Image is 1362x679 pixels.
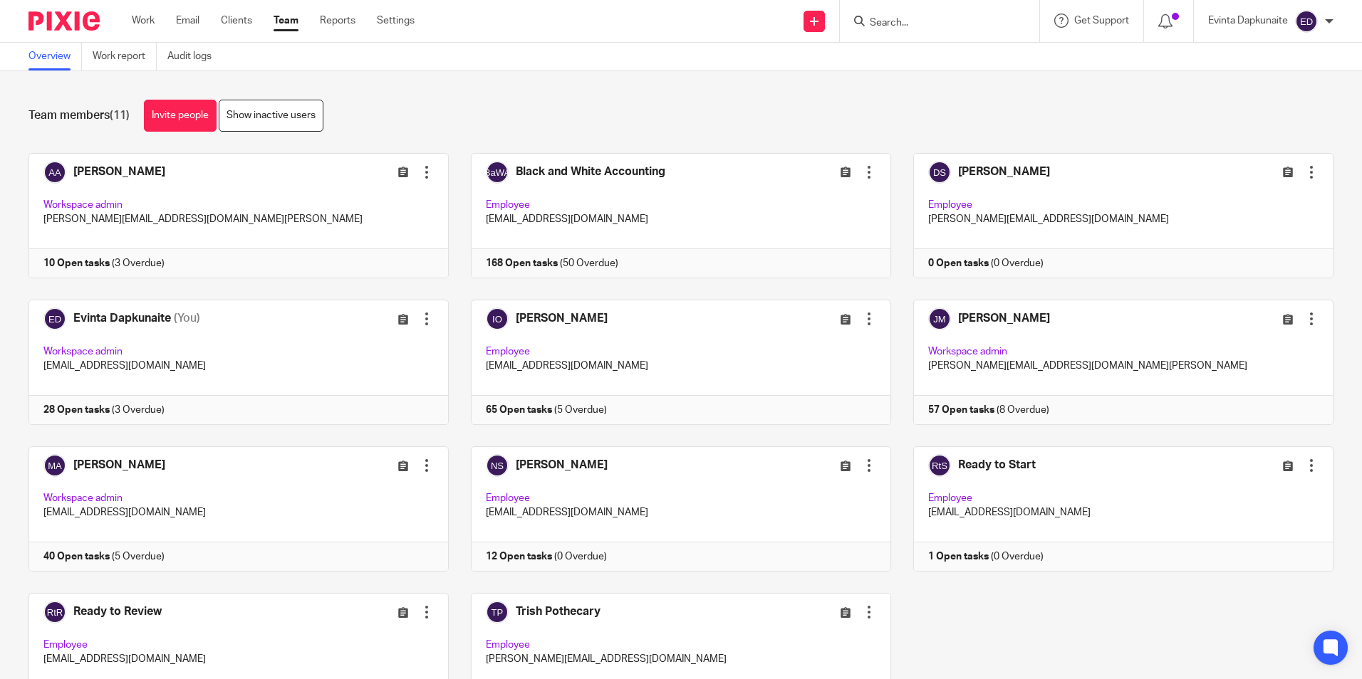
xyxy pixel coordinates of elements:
a: Work report [93,43,157,70]
a: Email [176,14,199,28]
img: svg%3E [1295,10,1318,33]
a: Clients [221,14,252,28]
a: Show inactive users [219,100,323,132]
img: Pixie [28,11,100,31]
input: Search [868,17,997,30]
span: (11) [110,110,130,121]
a: Audit logs [167,43,222,70]
h1: Team members [28,108,130,123]
a: Reports [320,14,355,28]
a: Settings [377,14,415,28]
a: Team [274,14,298,28]
a: Invite people [144,100,217,132]
a: Work [132,14,155,28]
span: Get Support [1074,16,1129,26]
a: Overview [28,43,82,70]
p: Evinta Dapkunaite [1208,14,1288,28]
